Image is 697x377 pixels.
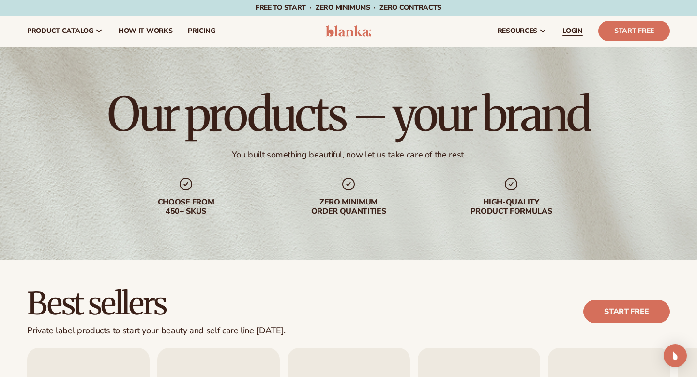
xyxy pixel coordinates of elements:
[326,25,372,37] img: logo
[287,198,410,216] div: Zero minimum order quantities
[107,91,590,138] h1: Our products – your brand
[449,198,573,216] div: High-quality product formulas
[180,16,223,47] a: pricing
[498,27,537,35] span: resources
[664,344,687,367] div: Open Intercom Messenger
[19,16,111,47] a: product catalog
[27,27,93,35] span: product catalog
[256,3,441,12] span: Free to start · ZERO minimums · ZERO contracts
[555,16,591,47] a: LOGIN
[562,27,583,35] span: LOGIN
[490,16,555,47] a: resources
[598,21,670,41] a: Start Free
[27,326,286,336] div: Private label products to start your beauty and self care line [DATE].
[188,27,215,35] span: pricing
[119,27,173,35] span: How It Works
[124,198,248,216] div: Choose from 450+ Skus
[111,16,181,47] a: How It Works
[27,287,286,320] h2: Best sellers
[583,300,670,323] a: Start free
[232,149,466,160] div: You built something beautiful, now let us take care of the rest.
